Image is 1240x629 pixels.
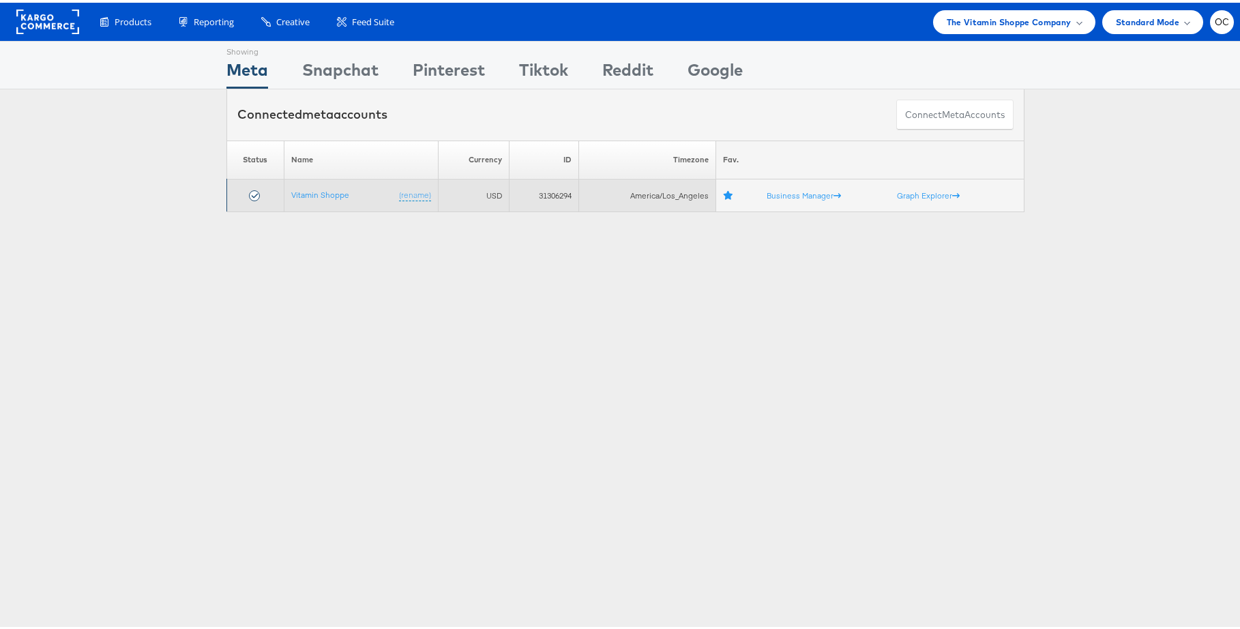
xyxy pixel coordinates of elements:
th: Name [284,138,438,177]
span: meta [302,104,334,119]
span: Reporting [194,13,234,26]
a: Graph Explorer [897,188,960,198]
div: Snapchat [302,55,379,86]
th: ID [509,138,578,177]
div: Google [688,55,743,86]
div: Tiktok [519,55,568,86]
div: Connected accounts [237,103,387,121]
span: The Vitamin Shoppe Company [947,12,1072,27]
button: ConnectmetaAccounts [896,97,1014,128]
span: Standard Mode [1116,12,1179,27]
th: Currency [439,138,510,177]
a: Vitamin Shoppe [291,187,349,197]
span: Products [115,13,151,26]
a: Business Manager [767,188,841,198]
th: Timezone [578,138,715,177]
span: meta [942,106,964,119]
td: America/Los_Angeles [578,177,715,209]
td: USD [439,177,510,209]
div: Showing [226,39,268,55]
span: Feed Suite [352,13,394,26]
span: Creative [276,13,310,26]
td: 31306294 [509,177,578,209]
a: (rename) [399,187,431,199]
div: Reddit [602,55,653,86]
div: Pinterest [413,55,485,86]
span: OC [1215,15,1230,24]
div: Meta [226,55,268,86]
th: Status [226,138,284,177]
